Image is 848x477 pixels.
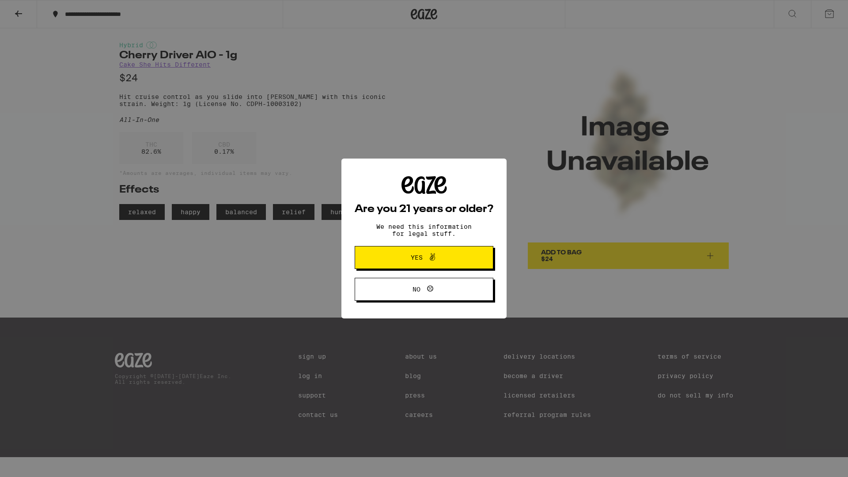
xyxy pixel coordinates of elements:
p: We need this information for legal stuff. [369,223,479,237]
span: Yes [411,254,423,261]
span: No [413,286,420,292]
button: No [355,278,493,301]
h2: Are you 21 years or older? [355,204,493,215]
button: Yes [355,246,493,269]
